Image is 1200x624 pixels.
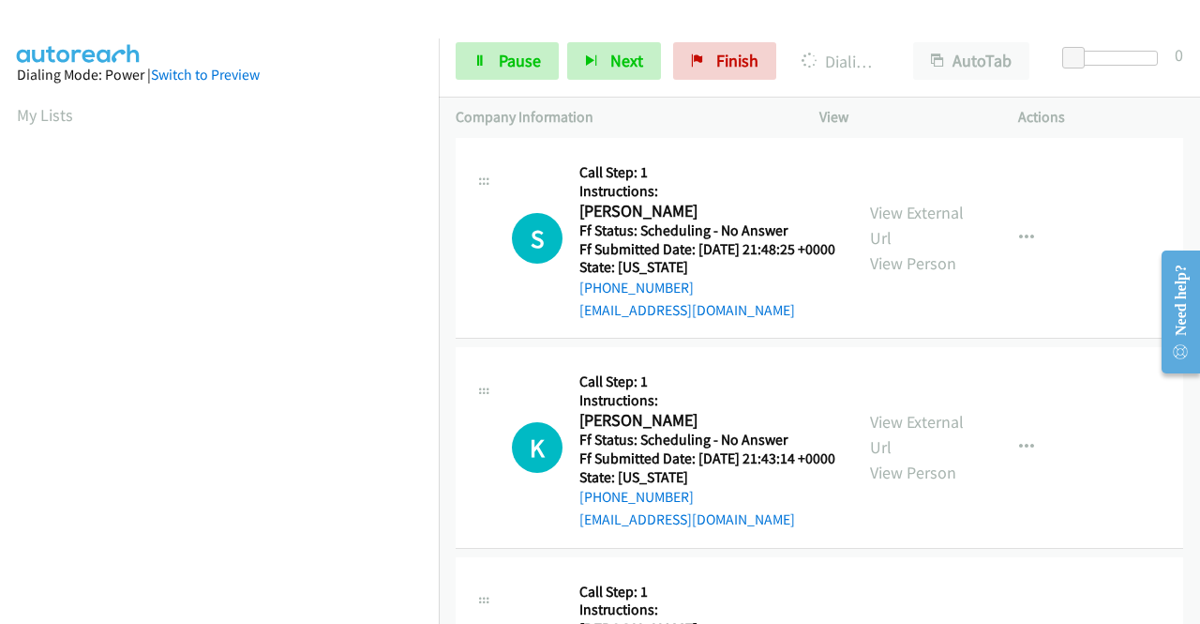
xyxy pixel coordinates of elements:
a: Finish [673,42,776,80]
h5: State: [US_STATE] [579,468,835,487]
iframe: Resource Center [1147,237,1200,387]
div: 0 [1175,42,1183,68]
a: View Person [870,462,956,483]
button: Next [567,42,661,80]
h5: Call Step: 1 [579,163,835,182]
h1: K [512,422,562,473]
span: Finish [716,50,758,71]
h5: State: [US_STATE] [579,258,835,277]
h5: Ff Status: Scheduling - No Answer [579,431,835,449]
h5: Instructions: [579,601,835,619]
h5: Instructions: [579,182,835,201]
a: [EMAIL_ADDRESS][DOMAIN_NAME] [579,301,795,319]
h5: Instructions: [579,391,835,410]
a: View Person [870,252,956,274]
a: [PHONE_NUMBER] [579,279,694,297]
a: [EMAIL_ADDRESS][DOMAIN_NAME] [579,510,795,528]
button: AutoTab [913,42,1029,80]
div: The call is yet to be attempted [512,213,562,264]
a: My Lists [17,104,73,126]
a: Pause [456,42,559,80]
a: View External Url [870,202,964,249]
a: Switch to Preview [151,66,260,84]
h5: Call Step: 1 [579,373,835,391]
p: Actions [1018,106,1183,129]
div: The call is yet to be attempted [512,422,562,473]
a: View External Url [870,411,964,458]
p: Dialing [PERSON_NAME] [802,49,879,74]
span: Next [610,50,643,71]
h5: Ff Submitted Date: [DATE] 21:48:25 +0000 [579,240,835,259]
h1: S [512,213,562,264]
h5: Ff Submitted Date: [DATE] 21:43:14 +0000 [579,449,835,468]
h5: Ff Status: Scheduling - No Answer [579,221,835,240]
h2: [PERSON_NAME] [579,201,830,222]
div: Dialing Mode: Power | [17,64,422,86]
a: [PHONE_NUMBER] [579,488,694,506]
p: View [819,106,984,129]
span: Pause [499,50,541,71]
h2: [PERSON_NAME] [579,410,830,432]
div: Delay between calls (in seconds) [1072,51,1158,66]
p: Company Information [456,106,786,129]
h5: Call Step: 1 [579,583,835,601]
